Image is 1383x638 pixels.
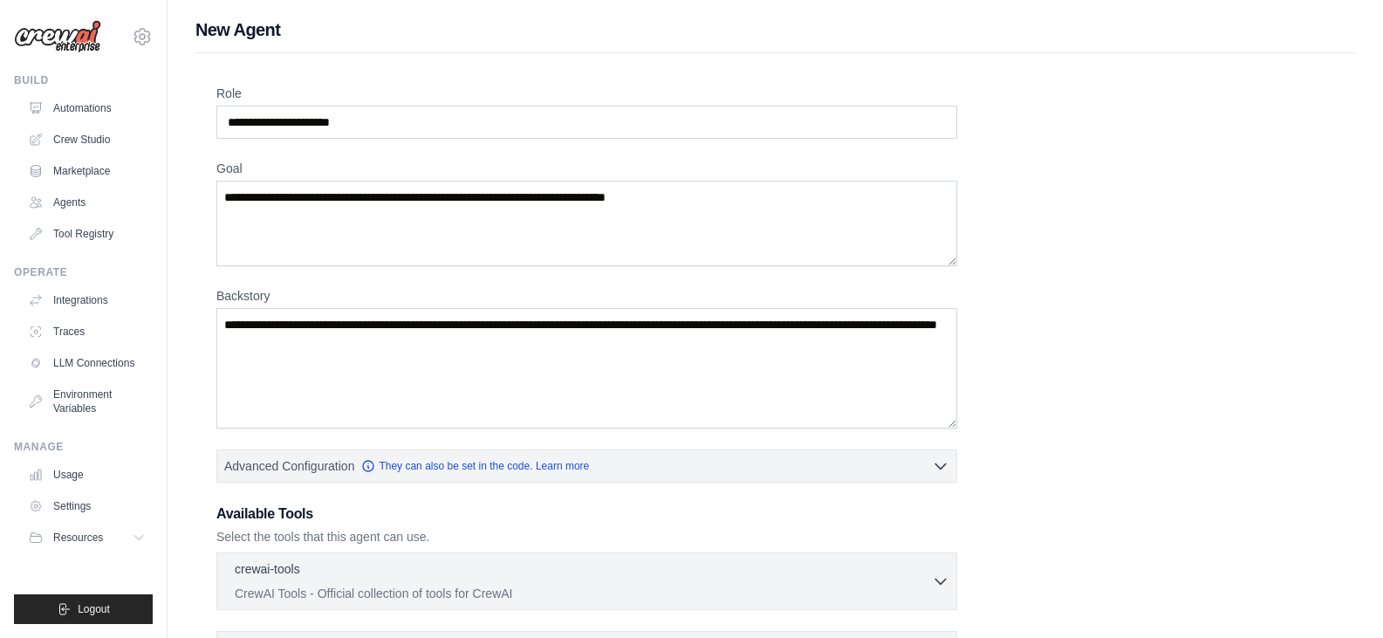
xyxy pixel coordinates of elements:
h1: New Agent [195,17,1355,42]
p: Select the tools that this agent can use. [216,528,957,545]
button: Resources [21,524,153,552]
a: Integrations [21,286,153,314]
a: Environment Variables [21,381,153,422]
a: Tool Registry [21,220,153,248]
label: Goal [216,160,957,177]
div: Build [14,73,153,87]
a: Automations [21,94,153,122]
div: Operate [14,265,153,279]
a: They can also be set in the code. Learn more [361,459,589,473]
a: Settings [21,492,153,520]
a: Usage [21,461,153,489]
a: Traces [21,318,153,346]
a: Agents [21,189,153,216]
span: Resources [53,531,103,545]
button: Advanced Configuration They can also be set in the code. Learn more [217,450,956,482]
a: Marketplace [21,157,153,185]
span: Logout [78,602,110,616]
div: Manage [14,440,153,454]
a: LLM Connections [21,349,153,377]
button: crewai-tools CrewAI Tools - Official collection of tools for CrewAI [224,560,949,602]
span: Advanced Configuration [224,457,354,475]
h3: Available Tools [216,504,957,525]
a: Crew Studio [21,126,153,154]
label: Backstory [216,287,957,305]
p: crewai-tools [235,560,300,578]
label: Role [216,85,957,102]
button: Logout [14,594,153,624]
img: Logo [14,20,101,53]
p: CrewAI Tools - Official collection of tools for CrewAI [235,585,932,602]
